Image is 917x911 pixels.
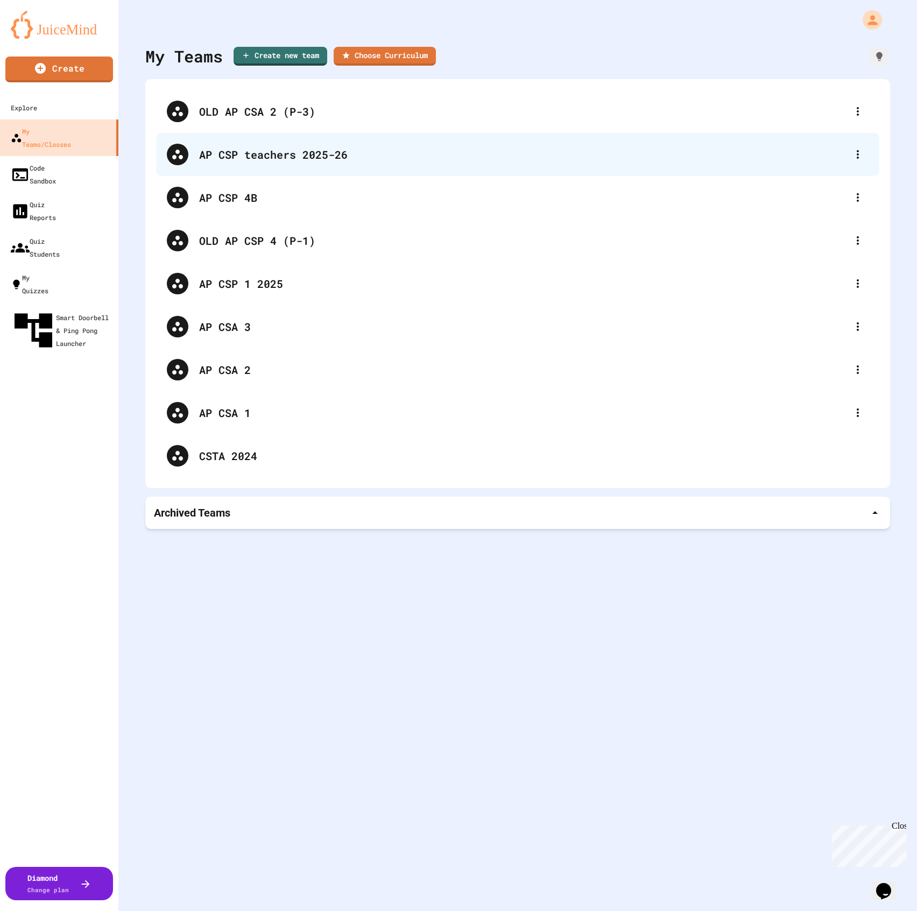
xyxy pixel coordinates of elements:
button: DiamondChange plan [5,867,113,900]
a: Choose Curriculum [334,47,436,66]
div: AP CSP 1 2025 [156,262,879,305]
div: OLD AP CSA 2 (P-3) [199,103,847,119]
p: Archived Teams [154,505,230,520]
div: Chat with us now!Close [4,4,74,68]
a: Create [5,57,113,82]
div: Diamond [27,872,69,895]
div: My Teams/Classes [11,125,71,151]
div: CSTA 2024 [199,448,869,464]
div: AP CSP 4B [199,189,847,206]
div: OLD AP CSA 2 (P-3) [156,90,879,133]
span: Change plan [27,886,69,894]
iframe: chat widget [872,868,906,900]
div: Quiz Reports [11,198,56,224]
div: CSTA 2024 [156,434,879,477]
div: OLD AP CSP 4 (P-1) [156,219,879,262]
div: Code Sandbox [11,161,56,187]
div: Explore [11,101,37,114]
img: logo-orange.svg [11,11,108,39]
div: My Account [851,8,885,32]
div: AP CSA 3 [156,305,879,348]
div: AP CSA 2 [156,348,879,391]
div: AP CSA 3 [199,319,847,335]
div: Quiz Students [11,235,60,260]
div: AP CSA 1 [199,405,847,421]
div: My Teams [145,44,223,68]
div: My Quizzes [11,271,48,297]
div: Smart Doorbell & Ping Pong Launcher [11,308,114,353]
div: OLD AP CSP 4 (P-1) [199,232,847,249]
div: AP CSP 1 2025 [199,276,847,292]
div: AP CSP 4B [156,176,879,219]
div: AP CSP teachers 2025-26 [199,146,847,163]
div: AP CSA 1 [156,391,879,434]
div: How it works [869,46,890,67]
div: AP CSP teachers 2025-26 [156,133,879,176]
div: AP CSA 2 [199,362,847,378]
iframe: chat widget [828,821,906,867]
a: Create new team [234,47,327,66]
